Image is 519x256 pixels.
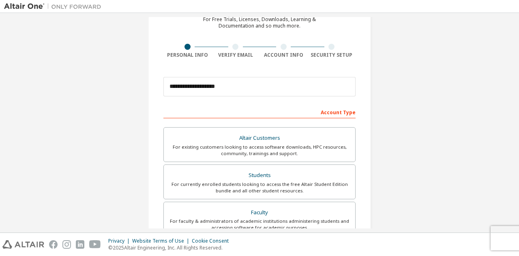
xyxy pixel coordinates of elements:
[212,52,260,58] div: Verify Email
[2,240,44,249] img: altair_logo.svg
[108,238,132,244] div: Privacy
[89,240,101,249] img: youtube.svg
[169,218,350,231] div: For faculty & administrators of academic institutions administering students and accessing softwa...
[76,240,84,249] img: linkedin.svg
[169,181,350,194] div: For currently enrolled students looking to access the free Altair Student Edition bundle and all ...
[169,207,350,218] div: Faculty
[169,170,350,181] div: Students
[163,52,212,58] div: Personal Info
[163,105,356,118] div: Account Type
[49,240,58,249] img: facebook.svg
[132,238,192,244] div: Website Terms of Use
[308,52,356,58] div: Security Setup
[169,132,350,144] div: Altair Customers
[259,52,308,58] div: Account Info
[62,240,71,249] img: instagram.svg
[108,244,234,251] p: © 2025 Altair Engineering, Inc. All Rights Reserved.
[203,16,316,29] div: For Free Trials, Licenses, Downloads, Learning & Documentation and so much more.
[169,144,350,157] div: For existing customers looking to access software downloads, HPC resources, community, trainings ...
[192,238,234,244] div: Cookie Consent
[4,2,105,11] img: Altair One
